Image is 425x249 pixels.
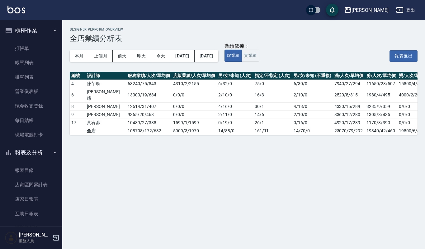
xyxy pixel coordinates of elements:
[85,80,126,88] td: 陳芊瑜
[253,102,292,110] td: 30 / 1
[2,207,60,221] a: 互助日報表
[333,110,365,119] td: 3360/12/280
[224,50,242,62] button: 虛業績
[70,27,418,32] h2: Designer Perform Overview
[217,88,253,102] td: 2 / 10 / 0
[333,119,365,127] td: 4920/17/289
[365,119,397,127] td: 1170/3/390
[126,88,171,102] td: 13000 / 19 / 684
[217,102,253,110] td: 4 / 16 / 0
[292,119,333,127] td: 0 / 16 / 0
[126,119,171,127] td: 10489 / 27 / 388
[172,119,217,127] td: 1599 / 1 / 1599
[292,102,333,110] td: 4 / 13 / 0
[172,102,217,110] td: 0 / 0 / 0
[365,127,397,135] td: 19340/42/460
[70,50,89,62] button: 本月
[217,80,253,88] td: 6 / 32 / 0
[172,80,217,88] td: 4310 / 2 / 2155
[19,238,51,244] p: 服務人員
[253,72,292,80] th: 指定/不指定 (人次)
[390,52,418,58] a: 報表匯出
[2,99,60,113] a: 現金收支登錄
[2,128,60,142] a: 現場電腦打卡
[70,72,85,80] th: 編號
[352,6,389,14] div: [PERSON_NAME]
[126,80,171,88] td: 63240 / 75 / 843
[89,50,113,62] button: 上個月
[390,50,418,62] button: 報表匯出
[292,110,333,119] td: 2 / 10 / 0
[217,119,253,127] td: 0 / 19 / 0
[342,4,391,17] button: [PERSON_NAME]
[172,88,217,102] td: 0 / 0 / 0
[2,70,60,84] a: 掛單列表
[333,72,365,80] th: 洗/人次/單均價
[2,56,60,70] a: 帳單列表
[292,80,333,88] td: 6 / 30 / 0
[70,80,85,88] td: 4
[365,110,397,119] td: 1305/3/435
[253,88,292,102] td: 16 / 3
[170,50,194,62] button: [DATE]
[242,50,259,62] button: 實業績
[126,102,171,110] td: 12614 / 31 / 407
[172,72,217,80] th: 店販業績/人次/單均價
[2,163,60,178] a: 報表目錄
[2,144,60,161] button: 報表及分析
[333,80,365,88] td: 7940/27/294
[217,127,253,135] td: 14 / 88 / 0
[126,127,171,135] td: 108708 / 172 / 632
[365,102,397,110] td: 3235/9/359
[2,192,60,206] a: 店家日報表
[2,84,60,99] a: 營業儀表板
[85,88,126,102] td: [PERSON_NAME]締
[253,80,292,88] td: 75 / 0
[2,221,60,235] a: 互助排行榜
[195,50,218,62] button: [DATE]
[132,50,151,62] button: 昨天
[2,22,60,39] button: 櫃檯作業
[172,110,217,119] td: 0 / 0 / 0
[7,6,25,13] img: Logo
[126,72,171,80] th: 服務業績/人次/單均價
[70,119,85,127] td: 17
[253,110,292,119] td: 14 / 6
[2,41,60,56] a: 打帳單
[333,88,365,102] td: 2520/8/315
[292,88,333,102] td: 2 / 10 / 0
[253,127,292,135] td: 161 / 11
[85,119,126,127] td: 黃宥蓁
[365,88,397,102] td: 1980/4/495
[5,232,17,244] img: Person
[85,72,126,80] th: 設計師
[70,110,85,119] td: 9
[2,178,60,192] a: 店家區間累計表
[217,72,253,80] th: 男/女/未知 (人次)
[333,102,365,110] td: 4330/15/289
[365,72,397,80] th: 剪/人次/單均價
[113,50,132,62] button: 前天
[292,72,333,80] th: 男/女/未知 (不重複)
[292,127,333,135] td: 14 / 70 / 0
[19,232,51,238] h5: [PERSON_NAME]
[70,88,85,102] td: 6
[126,110,171,119] td: 9365 / 20 / 468
[85,127,126,135] td: 全店
[70,102,85,110] td: 8
[365,80,397,88] td: 11650/23/507
[85,102,126,110] td: [PERSON_NAME]
[172,127,217,135] td: 5909 / 3 / 1970
[394,4,418,16] button: 登出
[333,127,365,135] td: 23070/79/292
[151,50,171,62] button: 今天
[85,110,126,119] td: [PERSON_NAME]
[326,4,338,16] button: save
[217,110,253,119] td: 2 / 11 / 0
[70,34,418,43] h3: 全店業績分析表
[224,43,259,50] div: 業績依據：
[253,119,292,127] td: 26 / 1
[2,113,60,128] a: 每日結帳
